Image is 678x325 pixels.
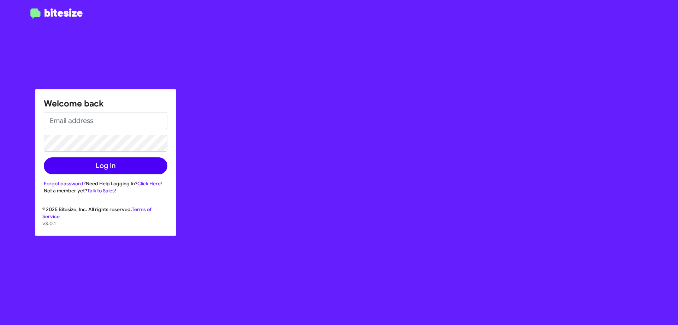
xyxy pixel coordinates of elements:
[44,180,167,187] div: Need Help Logging In?
[44,187,167,194] div: Not a member yet?
[44,98,167,109] h1: Welcome back
[44,180,86,187] a: Forgot password?
[87,187,116,194] a: Talk to Sales!
[137,180,162,187] a: Click Here!
[35,206,176,236] div: © 2025 Bitesize, Inc. All rights reserved.
[44,112,167,129] input: Email address
[42,220,169,227] p: v3.0.1
[44,157,167,174] button: Log In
